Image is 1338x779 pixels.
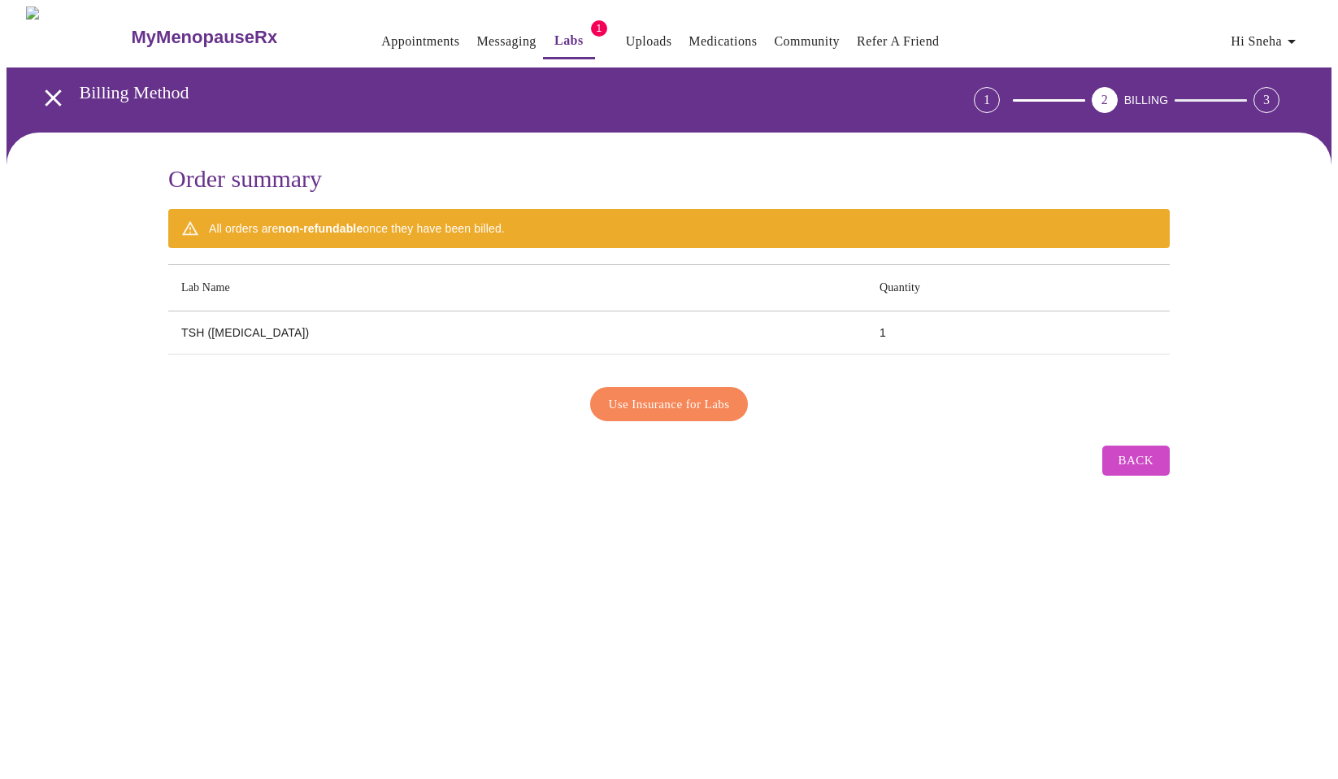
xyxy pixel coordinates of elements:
[1124,94,1169,107] span: BILLING
[689,30,757,53] a: Medications
[867,265,1170,311] th: Quantity
[168,165,1170,193] h3: Order summary
[278,222,363,235] strong: non-refundable
[470,25,542,58] button: Messaging
[381,30,459,53] a: Appointments
[1253,87,1279,113] div: 3
[26,7,129,67] img: MyMenopauseRx Logo
[168,265,867,311] th: Lab Name
[974,87,1000,113] div: 1
[1224,25,1308,58] button: Hi Sneha
[80,82,884,103] h3: Billing Method
[168,311,867,355] td: TSH ([MEDICAL_DATA])
[682,25,763,58] button: Medications
[767,25,846,58] button: Community
[543,24,595,59] button: Labs
[554,29,584,52] a: Labs
[590,387,749,421] button: Use Insurance for Labs
[209,214,505,243] div: All orders are once they have been billed.
[591,20,607,37] span: 1
[1119,450,1153,471] span: Back
[774,30,840,53] a: Community
[375,25,466,58] button: Appointments
[609,394,730,415] span: Use Insurance for Labs
[850,25,946,58] button: Refer a Friend
[1092,87,1118,113] div: 2
[867,311,1170,355] td: 1
[129,9,342,66] a: MyMenopauseRx
[626,30,672,53] a: Uploads
[857,30,940,53] a: Refer a Friend
[476,30,536,53] a: Messaging
[1102,446,1170,475] button: Back
[132,27,278,48] h3: MyMenopauseRx
[1231,30,1301,53] span: Hi Sneha
[619,25,679,58] button: Uploads
[29,74,77,122] button: open drawer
